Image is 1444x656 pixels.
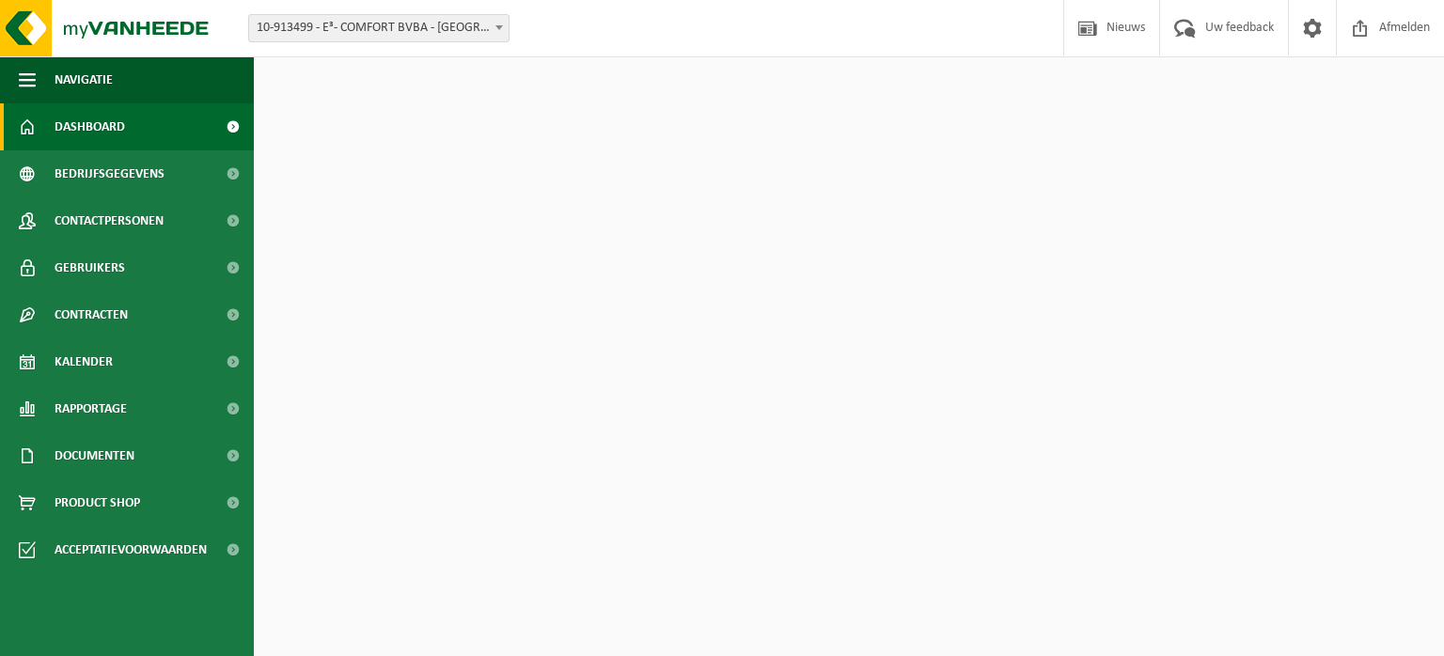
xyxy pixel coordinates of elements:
span: Dashboard [55,103,125,150]
span: Acceptatievoorwaarden [55,526,207,573]
span: Navigatie [55,56,113,103]
span: Product Shop [55,479,140,526]
span: Documenten [55,432,134,479]
span: Kalender [55,338,113,385]
span: Contactpersonen [55,197,164,244]
span: Contracten [55,291,128,338]
span: Rapportage [55,385,127,432]
span: Gebruikers [55,244,125,291]
span: Bedrijfsgegevens [55,150,165,197]
span: 10-913499 - E³- COMFORT BVBA - WILSELE [248,14,510,42]
span: 10-913499 - E³- COMFORT BVBA - WILSELE [249,15,509,41]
